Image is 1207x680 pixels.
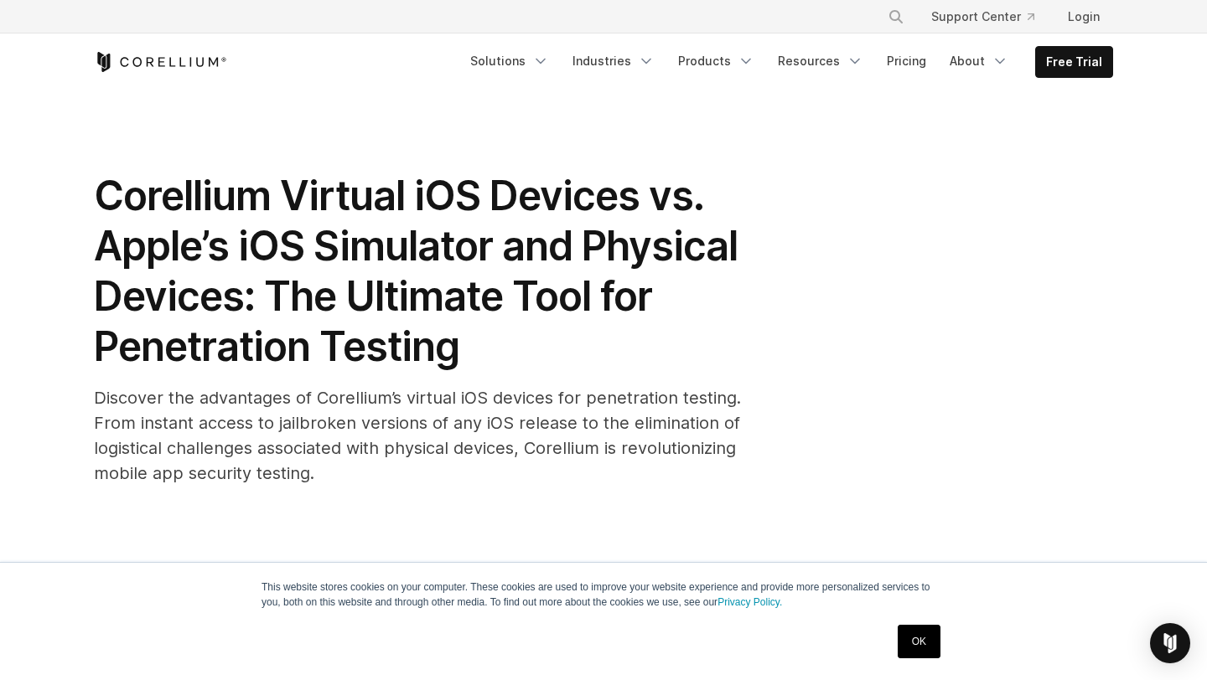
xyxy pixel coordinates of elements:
[1054,2,1113,32] a: Login
[898,625,940,658] a: OK
[717,596,782,608] a: Privacy Policy.
[881,2,911,32] button: Search
[877,46,936,76] a: Pricing
[460,46,1113,78] div: Navigation Menu
[940,46,1018,76] a: About
[94,388,741,483] span: Discover the advantages of Corellium’s virtual iOS devices for penetration testing. From instant ...
[562,46,665,76] a: Industries
[1150,623,1190,663] div: Open Intercom Messenger
[1036,47,1112,77] a: Free Trial
[668,46,764,76] a: Products
[460,46,559,76] a: Solutions
[918,2,1048,32] a: Support Center
[868,2,1113,32] div: Navigation Menu
[262,580,945,610] p: This website stores cookies on your computer. These cookies are used to improve your website expe...
[94,171,738,371] span: Corellium Virtual iOS Devices vs. Apple’s iOS Simulator and Physical Devices: The Ultimate Tool f...
[94,52,227,72] a: Corellium Home
[768,46,873,76] a: Resources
